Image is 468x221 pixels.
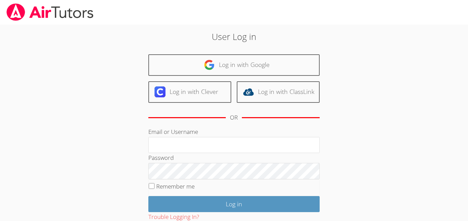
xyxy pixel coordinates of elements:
a: Log in with ClassLink [237,81,320,103]
img: google-logo-50288ca7cdecda66e5e0955fdab243c47b7ad437acaf1139b6f446037453330a.svg [204,59,215,70]
h2: User Log in [108,30,360,43]
img: clever-logo-6eab21bc6e7a338710f1a6ff85c0baf02591cd810cc4098c63d3a4b26e2feb20.svg [155,86,165,97]
div: OR [230,113,238,123]
img: classlink-logo-d6bb404cc1216ec64c9a2012d9dc4662098be43eaf13dc465df04b49fa7ab582.svg [243,86,254,97]
a: Log in with Google [148,54,320,76]
input: Log in [148,196,320,212]
label: Remember me [156,182,195,190]
label: Email or Username [148,128,198,136]
img: airtutors_banner-c4298cdbf04f3fff15de1276eac7730deb9818008684d7c2e4769d2f7ddbe033.png [6,3,94,21]
label: Password [148,154,174,162]
a: Log in with Clever [148,81,231,103]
